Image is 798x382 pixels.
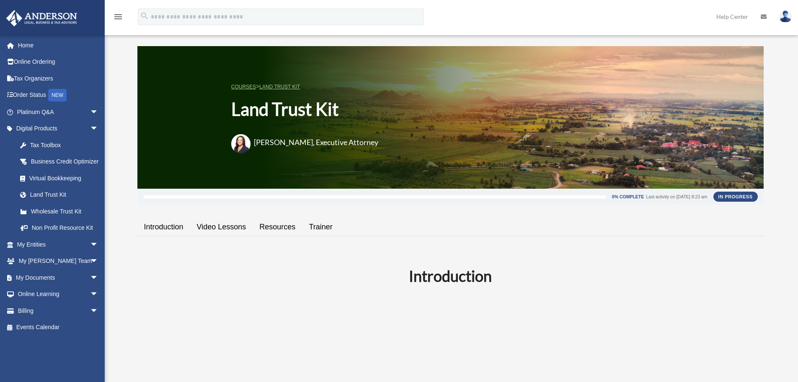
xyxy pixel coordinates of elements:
[90,302,107,320] span: arrow_drop_down
[6,120,111,137] a: Digital Productsarrow_drop_down
[302,215,339,239] a: Trainer
[713,192,758,202] div: In Progress
[140,11,149,21] i: search
[29,140,101,151] div: Tax Toolbox
[48,89,67,101] div: NEW
[6,319,111,336] a: Events Calendar
[779,10,792,23] img: User Pic
[231,81,389,92] p: >
[137,215,190,239] a: Introduction
[90,120,107,138] span: arrow_drop_down
[90,253,107,270] span: arrow_drop_down
[231,84,256,90] a: COURSES
[113,15,123,22] a: menu
[646,195,707,199] div: Last activity on [DATE] 8:23 am
[190,215,253,239] a: Video Lessons
[12,187,107,203] a: Land Trust Kit
[6,236,111,253] a: My Entitiesarrow_drop_down
[6,70,111,87] a: Tax Organizers
[29,206,101,217] div: Wholesale Trust Kit
[12,170,111,187] a: Virtual Bookkeeping
[6,104,111,120] a: Platinum Q&Aarrow_drop_down
[6,286,111,303] a: Online Learningarrow_drop_down
[6,269,111,286] a: My Documentsarrow_drop_down
[29,223,101,233] div: Non Profit Resource Kit
[12,203,111,220] a: Wholesale Trust Kit
[29,190,96,200] div: Land Trust Kit
[6,253,111,270] a: My [PERSON_NAME] Teamarrow_drop_down
[90,236,107,253] span: arrow_drop_down
[90,104,107,121] span: arrow_drop_down
[12,153,111,170] a: Business Credit Optimizer
[90,286,107,303] span: arrow_drop_down
[142,265,759,286] h2: Introduction
[254,137,378,148] h3: [PERSON_NAME], Executive Attorney
[6,302,111,319] a: Billingarrow_drop_down
[259,84,300,90] a: Land Trust Kit
[6,37,111,54] a: Home
[12,220,111,236] a: Non Profit Resource Kit
[4,10,80,26] img: Anderson Advisors Platinum Portal
[29,156,101,167] div: Business Credit Optimizer
[6,87,111,104] a: Order StatusNEW
[231,134,251,153] img: Amanda-Wylanda.png
[113,12,123,22] i: menu
[12,137,111,153] a: Tax Toolbox
[231,97,389,122] h1: Land Trust Kit
[29,173,101,184] div: Virtual Bookkeeping
[90,269,107,286] span: arrow_drop_down
[6,54,111,70] a: Online Ordering
[253,215,302,239] a: Resources
[612,195,644,199] div: 0% Complete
